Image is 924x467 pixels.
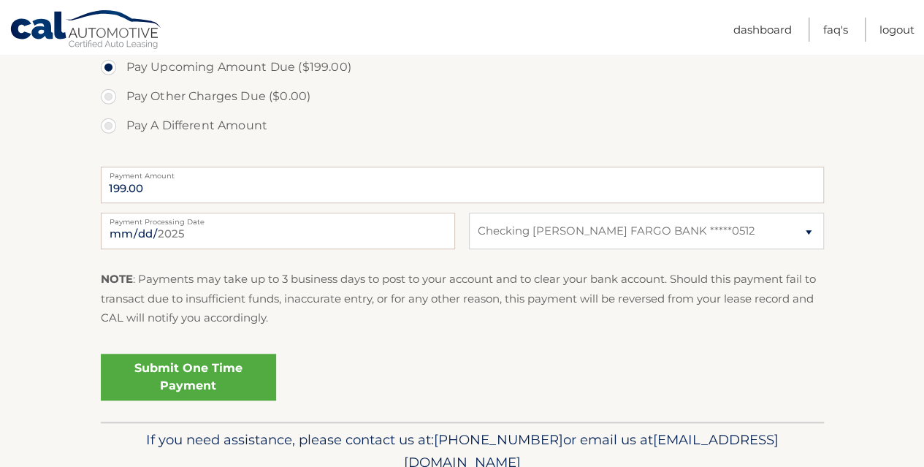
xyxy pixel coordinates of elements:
[101,213,455,224] label: Payment Processing Date
[434,431,563,448] span: [PHONE_NUMBER]
[101,167,824,178] label: Payment Amount
[101,213,455,249] input: Payment Date
[101,272,133,286] strong: NOTE
[101,82,824,111] label: Pay Other Charges Due ($0.00)
[101,354,276,400] a: Submit One Time Payment
[101,167,824,203] input: Payment Amount
[101,53,824,82] label: Pay Upcoming Amount Due ($199.00)
[823,18,848,42] a: FAQ's
[9,10,163,52] a: Cal Automotive
[733,18,792,42] a: Dashboard
[101,111,824,140] label: Pay A Different Amount
[101,270,824,327] p: : Payments may take up to 3 business days to post to your account and to clear your bank account....
[879,18,915,42] a: Logout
